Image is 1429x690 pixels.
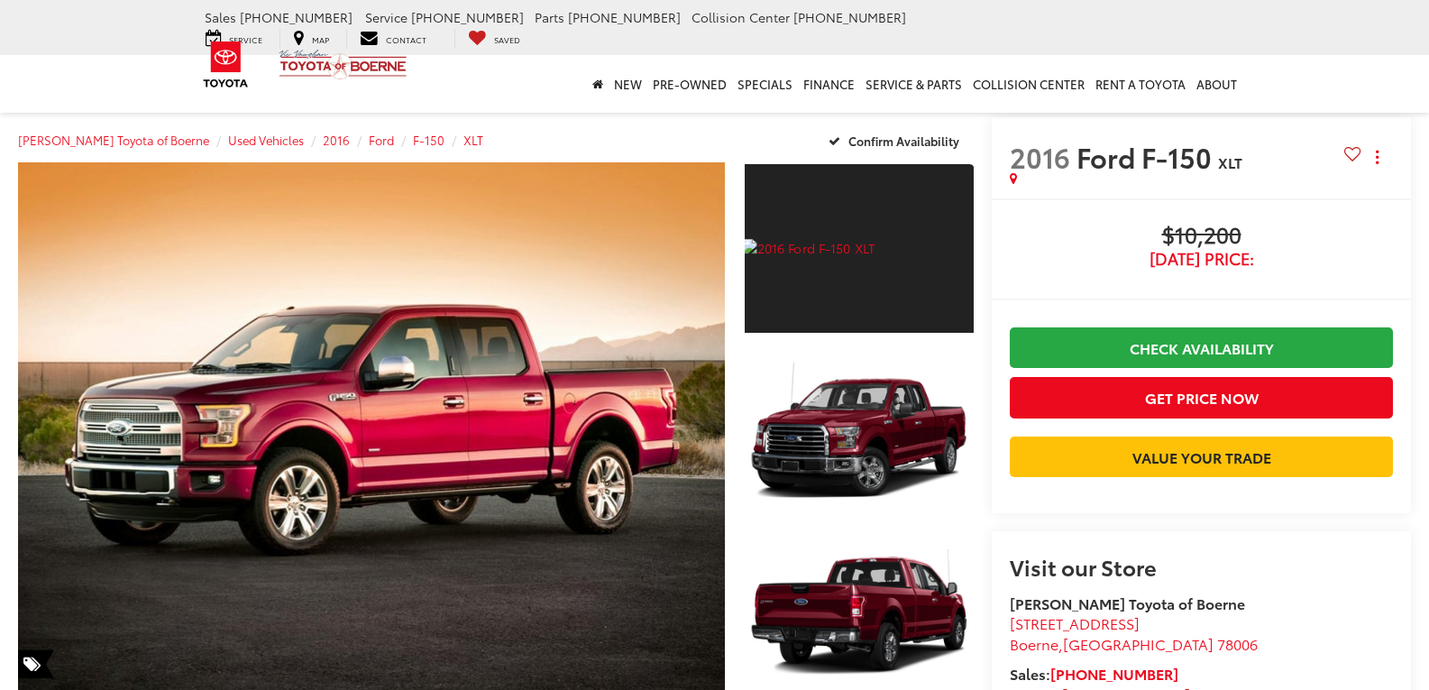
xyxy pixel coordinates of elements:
[568,8,681,26] span: [PHONE_NUMBER]
[745,345,974,517] a: Expand Photo 2
[1010,612,1258,654] a: [STREET_ADDRESS] Boerne,[GEOGRAPHIC_DATA] 78006
[1191,55,1242,113] a: About
[609,55,647,113] a: New
[1361,141,1393,172] button: Actions
[1217,633,1258,654] span: 78006
[967,55,1090,113] a: Collision Center
[346,29,440,49] a: Contact
[494,33,520,45] span: Saved
[1010,137,1070,176] span: 2016
[1090,55,1191,113] a: Rent a Toyota
[365,8,408,26] span: Service
[1010,555,1393,578] h2: Visit our Store
[535,8,564,26] span: Parts
[229,33,262,45] span: Service
[279,49,408,80] img: Vic Vaughan Toyota of Boerne
[587,55,609,113] a: Home
[1050,663,1178,684] a: [PHONE_NUMBER]
[732,55,798,113] a: Specials
[860,55,967,113] a: Service & Parts: Opens in a new tab
[312,33,329,45] span: Map
[848,133,959,149] span: Confirm Availability
[192,35,260,94] img: Toyota
[240,8,353,26] span: [PHONE_NUMBER]
[1218,152,1242,172] span: XLT
[1063,633,1214,654] span: [GEOGRAPHIC_DATA]
[793,8,906,26] span: [PHONE_NUMBER]
[692,8,790,26] span: Collision Center
[205,8,236,26] span: Sales
[647,55,732,113] a: Pre-Owned
[1376,150,1379,164] span: dropdown dots
[742,239,976,257] img: 2016 Ford F-150 XLT
[279,29,343,49] a: Map
[1010,250,1393,268] span: [DATE] Price:
[18,132,209,148] a: [PERSON_NAME] Toyota of Boerne
[1010,633,1058,654] span: Boerne
[745,162,974,335] a: Expand Photo 1
[192,29,276,49] a: Service
[819,124,975,156] button: Confirm Availability
[1010,223,1393,250] span: $10,200
[742,343,976,519] img: 2016 Ford F-150 XLT
[386,33,426,45] span: Contact
[1010,593,1245,613] strong: [PERSON_NAME] Toyota of Boerne
[1010,377,1393,418] button: Get Price Now
[1010,327,1393,368] a: Check Availability
[1010,612,1140,633] span: [STREET_ADDRESS]
[413,132,444,148] a: F-150
[798,55,860,113] a: Finance
[369,132,394,148] a: Ford
[463,132,483,148] a: XLT
[18,649,54,678] span: Special
[228,132,304,148] a: Used Vehicles
[323,132,350,148] a: 2016
[1076,137,1218,176] span: Ford F-150
[411,8,524,26] span: [PHONE_NUMBER]
[454,29,534,49] a: My Saved Vehicles
[1010,633,1258,654] span: ,
[1010,437,1393,477] a: Value Your Trade
[1010,663,1178,684] strong: Sales:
